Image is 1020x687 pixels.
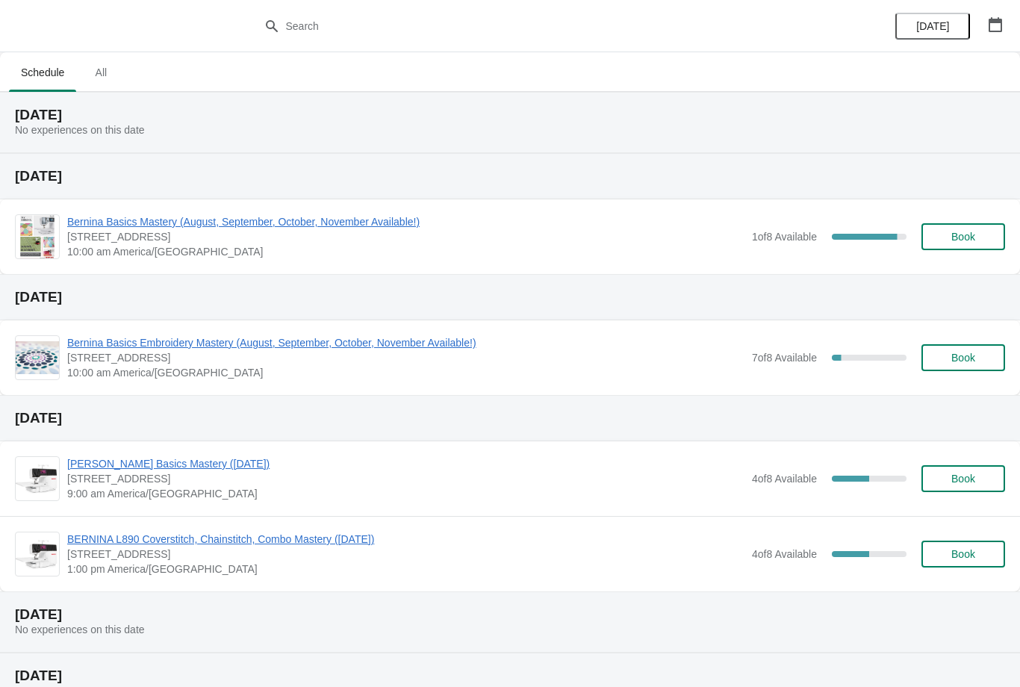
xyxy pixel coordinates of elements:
span: Book [951,473,975,485]
span: Bernina Basics Embroidery Mastery (August, September, October, November Available!) [67,335,744,350]
span: [STREET_ADDRESS] [67,547,744,562]
h2: [DATE] [15,411,1005,426]
span: No experiences on this date [15,624,145,635]
span: Book [951,548,975,560]
span: [STREET_ADDRESS] [67,471,744,486]
span: 7 of 8 Available [752,352,817,364]
span: [STREET_ADDRESS] [67,229,744,244]
span: 1 of 8 Available [752,231,817,243]
button: Book [921,223,1005,250]
img: BERNINA Serger Basics Mastery (September 18, 2025) | 1300 Salem Rd SW, Suite 350, Rochester, MN 5... [16,462,59,496]
span: [PERSON_NAME] Basics Mastery ([DATE]) [67,456,744,471]
h2: [DATE] [15,169,1005,184]
button: [DATE] [895,13,970,40]
img: BERNINA L890 Coverstitch, Chainstitch, Combo Mastery (September 18, 2025) | 1300 Salem Rd SW, Sui... [16,538,59,571]
span: 10:00 am America/[GEOGRAPHIC_DATA] [67,244,744,259]
span: 4 of 8 Available [752,548,817,560]
button: Book [921,344,1005,371]
img: Bernina Basics Mastery (August, September, October, November Available!) | 1300 Salem Rd SW, Suit... [20,215,54,258]
span: 4 of 8 Available [752,473,817,485]
img: Bernina Basics Embroidery Mastery (August, September, October, November Available!) | 1300 Salem ... [16,341,59,373]
button: Book [921,541,1005,568]
span: Bernina Basics Mastery (August, September, October, November Available!) [67,214,744,229]
span: 1:00 pm America/[GEOGRAPHIC_DATA] [67,562,744,576]
h2: [DATE] [15,668,1005,683]
span: All [82,59,119,86]
span: 9:00 am America/[GEOGRAPHIC_DATA] [67,486,744,501]
button: Book [921,465,1005,492]
span: [DATE] [916,20,949,32]
span: [STREET_ADDRESS] [67,350,744,365]
h2: [DATE] [15,108,1005,122]
h2: [DATE] [15,290,1005,305]
span: 10:00 am America/[GEOGRAPHIC_DATA] [67,365,744,380]
h2: [DATE] [15,607,1005,622]
span: No experiences on this date [15,124,145,136]
input: Search [285,13,765,40]
span: Schedule [9,59,76,86]
span: Book [951,352,975,364]
span: BERNINA L890 Coverstitch, Chainstitch, Combo Mastery ([DATE]) [67,532,744,547]
span: Book [951,231,975,243]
